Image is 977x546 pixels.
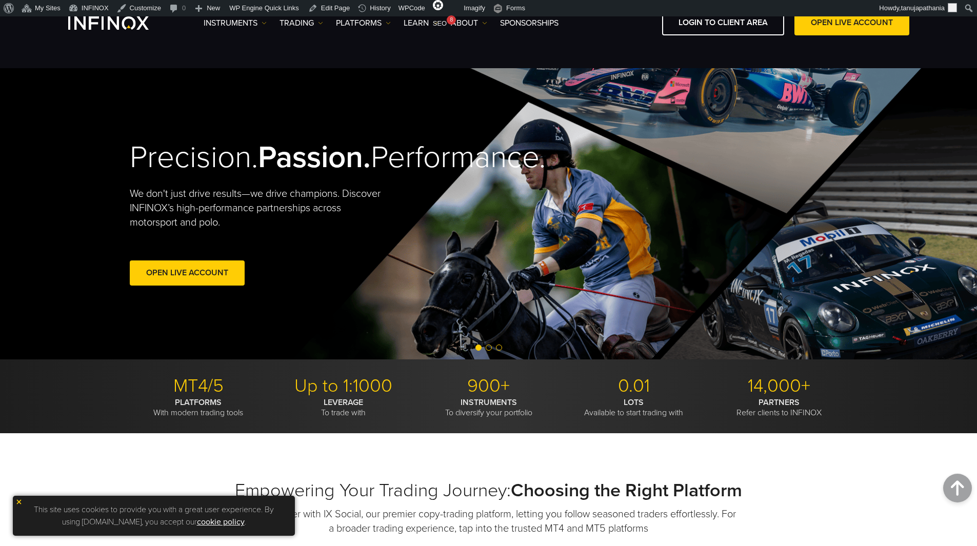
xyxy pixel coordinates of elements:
p: Available to start trading with [565,397,703,418]
p: MT4/5 [130,375,267,397]
span: Go to slide 1 [475,345,482,351]
h2: Precision. Performance. [130,139,453,176]
a: Learn [404,17,438,29]
strong: Passion. [258,139,371,176]
p: 0.01 [565,375,703,397]
strong: PARTNERS [759,397,800,408]
img: yellow close icon [15,498,23,505]
strong: Choosing the Right Platform [511,479,742,501]
p: Up to 1:1000 [275,375,412,397]
p: 14,000+ [710,375,848,397]
a: OPEN LIVE ACCOUNT [794,10,909,35]
span: Go to slide 3 [496,345,502,351]
a: ABOUT [451,17,487,29]
p: With modern trading tools [130,397,267,418]
a: LOGIN TO CLIENT AREA [662,10,784,35]
a: Open Live Account [130,260,245,286]
span: tanujapathania [901,4,945,12]
a: Instruments [204,17,267,29]
strong: LOTS [624,397,644,408]
strong: PLATFORMS [175,397,222,408]
p: 900+ [420,375,557,397]
p: To trade with [275,397,412,418]
strong: LEVERAGE [324,397,363,408]
div: 8 [447,15,456,25]
strong: INSTRUMENTS [461,397,517,408]
p: Refer clients to INFINOX [710,397,848,418]
p: To diversify your portfolio [420,397,557,418]
a: INFINOX Logo [68,16,173,30]
p: This site uses cookies to provide you with a great user experience. By using [DOMAIN_NAME], you a... [18,501,290,531]
a: PLATFORMS [336,17,391,29]
p: Trade smarter with IX Social, our premier copy-trading platform, letting you follow seasoned trad... [240,507,737,536]
h2: Empowering Your Trading Journey: [130,479,848,502]
a: SPONSORSHIPS [500,17,559,29]
a: cookie policy [197,517,245,527]
span: Go to slide 2 [486,345,492,351]
a: TRADING [280,17,323,29]
p: We don't just drive results—we drive champions. Discover INFINOX’s high-performance partnerships ... [130,187,388,230]
span: SEO [433,19,447,27]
